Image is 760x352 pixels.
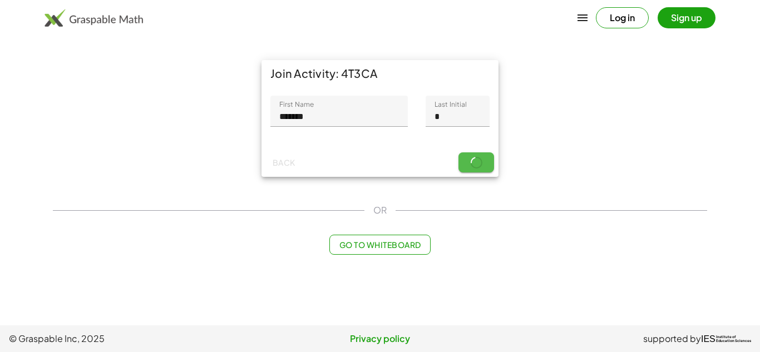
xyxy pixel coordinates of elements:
span: Institute of Education Sciences [716,335,751,343]
button: Sign up [658,7,715,28]
button: Go to Whiteboard [329,235,430,255]
span: supported by [643,332,701,345]
div: Join Activity: 4T3CA [261,60,499,87]
a: IESInstitute ofEducation Sciences [701,332,751,345]
span: Go to Whiteboard [339,240,421,250]
button: Log in [596,7,649,28]
span: © Graspable Inc, 2025 [9,332,256,345]
a: Privacy policy [256,332,504,345]
span: IES [701,334,715,344]
span: OR [373,204,387,217]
